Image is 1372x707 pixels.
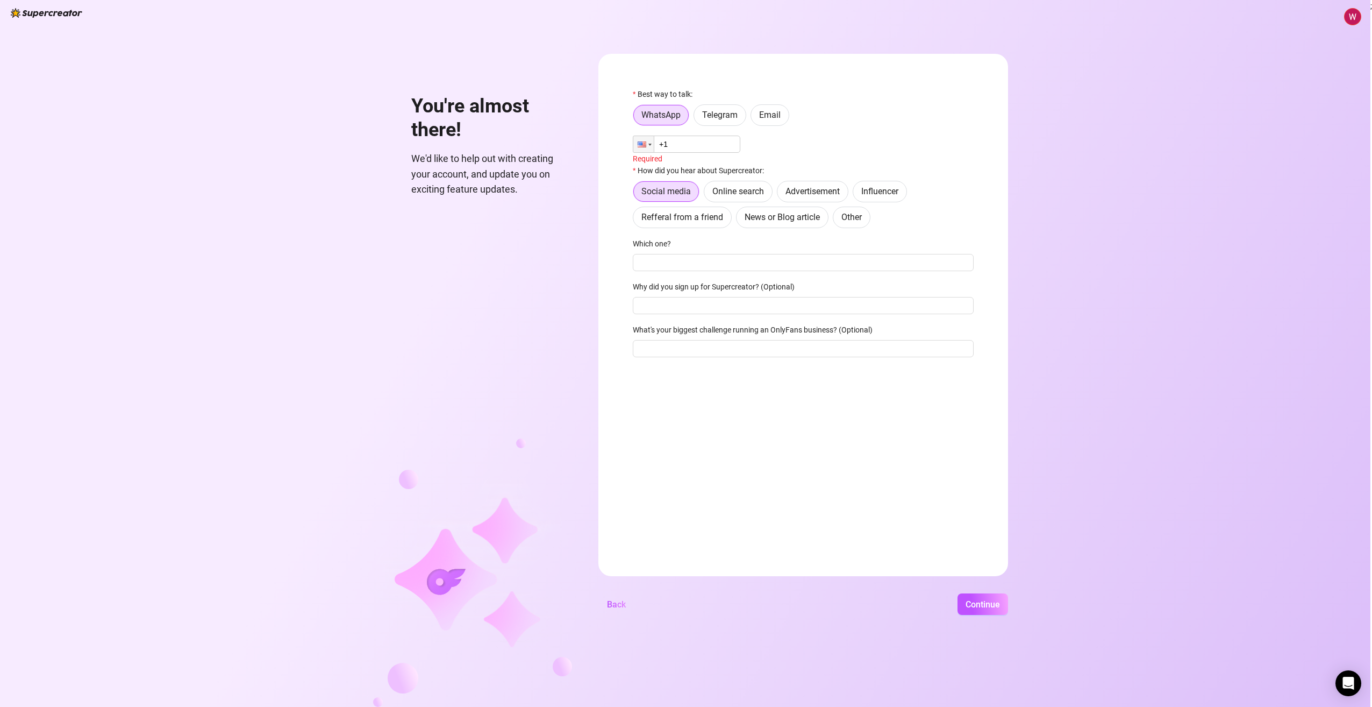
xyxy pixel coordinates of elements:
span: Online search [712,186,764,196]
div: Required [633,153,974,165]
input: Why did you sign up for Supercreator? (Optional) [633,297,974,314]
span: Back [607,599,626,610]
span: Email [759,110,781,120]
span: Social media [641,186,691,196]
label: Which one? [633,238,678,250]
label: Why did you sign up for Supercreator? (Optional) [633,281,802,293]
input: What's your biggest challenge running an OnlyFans business? (Optional) [633,340,974,357]
span: WhatsApp [641,110,681,120]
label: What's your biggest challenge running an OnlyFans business? (Optional) [633,324,880,336]
span: Influencer [861,186,898,196]
label: Best way to talk: [633,88,699,100]
input: 1 (702) 123-4567 [633,136,740,153]
span: We'd like to help out with creating your account, and update you on exciting feature updates. [411,151,573,197]
button: Back [598,593,634,615]
span: Other [841,212,862,222]
div: Open Intercom Messenger [1335,670,1361,696]
div: United States: + 1 [633,136,654,152]
img: ACg8ocJsBrx95xMfSqbVle_b_TdYJQ-zjY_BPgzqtbkUw_VYCJKFbg=s96-c [1345,9,1361,25]
span: News or Blog article [745,212,820,222]
h1: You're almost there! [411,95,573,142]
span: Advertisement [785,186,840,196]
span: Continue [966,599,1000,610]
span: Telegram [702,110,738,120]
span: Refferal from a friend [641,212,723,222]
input: Which one? [633,254,974,271]
button: Continue [957,593,1008,615]
label: How did you hear about Supercreator: [633,165,771,176]
img: logo [11,8,82,18]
